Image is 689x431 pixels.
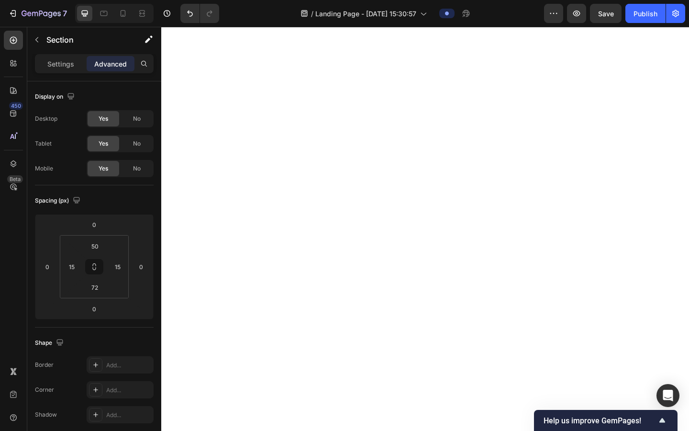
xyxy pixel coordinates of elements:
[9,102,23,110] div: 450
[598,10,614,18] span: Save
[99,114,108,123] span: Yes
[311,9,313,19] span: /
[134,260,148,274] input: 0
[85,217,104,232] input: 0
[85,280,104,295] input: 72px
[35,139,52,148] div: Tablet
[65,260,79,274] input: 15px
[633,9,657,19] div: Publish
[35,410,57,419] div: Shadow
[35,91,77,103] div: Display on
[35,164,53,173] div: Mobile
[656,384,679,407] div: Open Intercom Messenger
[99,139,108,148] span: Yes
[46,34,125,45] p: Section
[35,194,82,207] div: Spacing (px)
[35,386,54,394] div: Corner
[99,164,108,173] span: Yes
[94,59,127,69] p: Advanced
[35,337,66,350] div: Shape
[85,239,104,253] input: 50px
[40,260,55,274] input: 0
[315,9,416,19] span: Landing Page - [DATE] 15:30:57
[35,361,54,369] div: Border
[544,415,668,426] button: Show survey - Help us improve GemPages!
[133,114,141,123] span: No
[47,59,74,69] p: Settings
[180,4,219,23] div: Undo/Redo
[4,4,71,23] button: 7
[85,302,104,316] input: 0
[161,27,689,431] iframe: Design area
[63,8,67,19] p: 7
[111,260,125,274] input: 15px
[133,164,141,173] span: No
[133,139,141,148] span: No
[106,386,151,395] div: Add...
[625,4,666,23] button: Publish
[544,416,656,425] span: Help us improve GemPages!
[106,361,151,370] div: Add...
[35,114,57,123] div: Desktop
[590,4,622,23] button: Save
[7,175,23,183] div: Beta
[106,411,151,420] div: Add...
